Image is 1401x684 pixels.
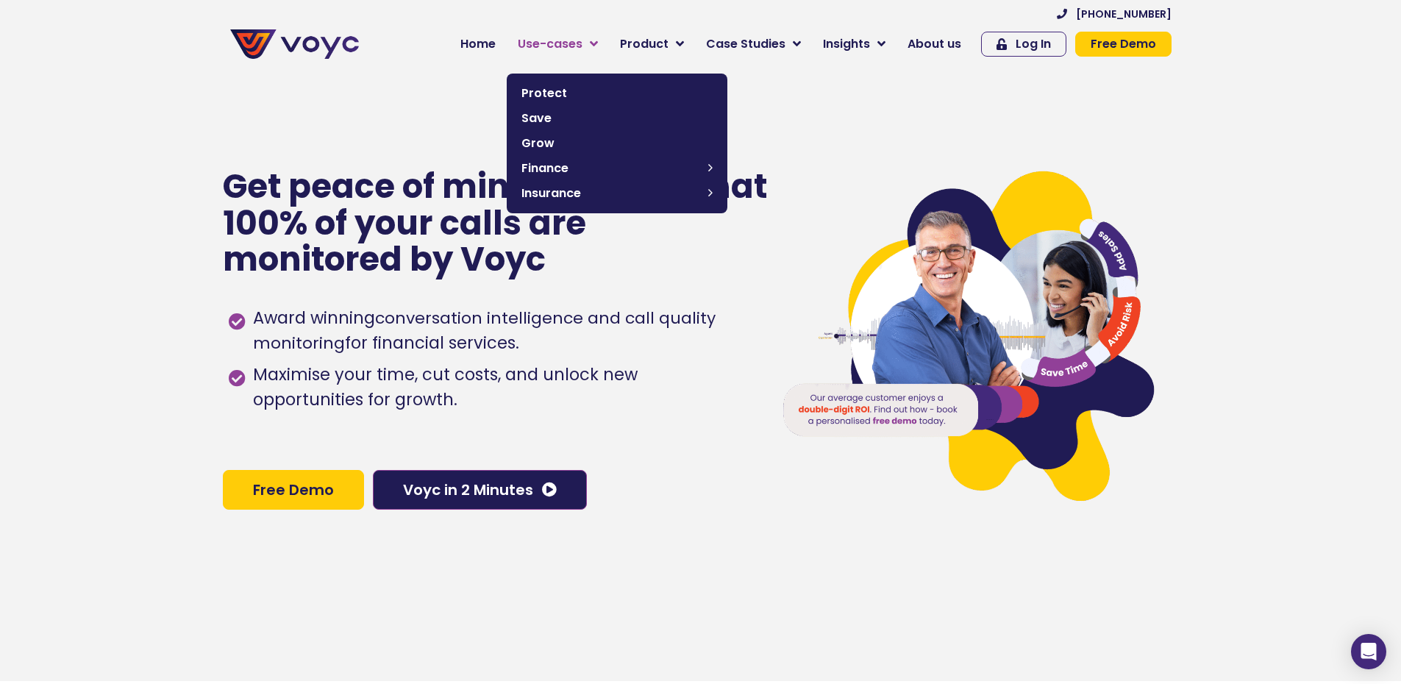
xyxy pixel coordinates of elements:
p: Get peace of mind knowing that 100% of your calls are monitored by Voyc [223,168,769,278]
span: Save [521,110,713,127]
a: Grow [514,131,720,156]
span: Insights [823,35,870,53]
div: Open Intercom Messenger [1351,634,1386,669]
a: [PHONE_NUMBER] [1057,9,1172,19]
a: Use-cases [507,29,609,59]
span: Case Studies [706,35,785,53]
h1: conversation intelligence and call quality monitoring [253,307,716,355]
a: Free Demo [1075,32,1172,57]
span: Protect [521,85,713,102]
span: Phone [195,59,232,76]
span: Home [460,35,496,53]
span: Award winning for financial services. [249,306,752,356]
a: Log In [981,32,1066,57]
a: Case Studies [695,29,812,59]
img: voyc-full-logo [230,29,359,59]
span: Free Demo [253,482,334,497]
a: About us [896,29,972,59]
span: About us [908,35,961,53]
a: Insurance [514,181,720,206]
a: Insights [812,29,896,59]
span: Log In [1016,38,1051,50]
a: Product [609,29,695,59]
span: Free Demo [1091,38,1156,50]
span: Voyc in 2 Minutes [403,482,533,497]
span: Job title [195,119,245,136]
span: Use-cases [518,35,582,53]
a: Protect [514,81,720,106]
span: Insurance [521,185,701,202]
a: Home [449,29,507,59]
a: Privacy Policy [303,306,372,321]
a: Voyc in 2 Minutes [373,470,587,510]
span: Finance [521,160,701,177]
span: Grow [521,135,713,152]
span: Product [620,35,669,53]
a: Finance [514,156,720,181]
a: Free Demo [223,470,364,510]
span: [PHONE_NUMBER] [1076,9,1172,19]
a: Save [514,106,720,131]
span: Maximise your time, cut costs, and unlock new opportunities for growth. [249,363,752,413]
